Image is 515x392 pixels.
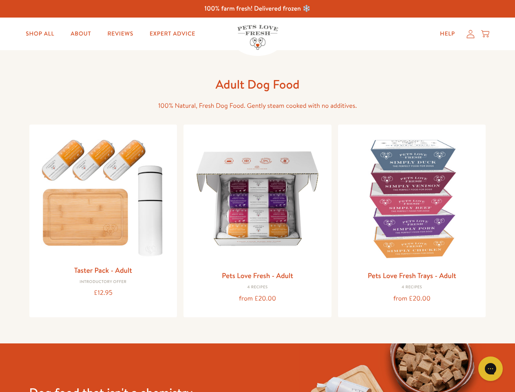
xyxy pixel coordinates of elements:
a: Pets Love Fresh Trays - Adult [368,270,456,281]
div: from £20.00 [190,293,325,304]
a: Pets Love Fresh - Adult [222,270,293,281]
div: Introductory Offer [36,280,171,285]
iframe: Gorgias live chat messenger [474,354,507,384]
img: Pets Love Fresh Trays - Adult [345,131,480,266]
img: Pets Love Fresh - Adult [190,131,325,266]
a: Taster Pack - Adult [74,265,132,275]
img: Pets Love Fresh [237,25,278,50]
a: Shop All [19,26,61,42]
img: Taster Pack - Adult [36,131,171,261]
h1: Adult Dog Food [127,76,388,92]
a: Help [433,26,462,42]
div: 4 Recipes [190,285,325,290]
a: About [64,26,97,42]
div: 4 Recipes [345,285,480,290]
div: £12.95 [36,287,171,298]
a: Reviews [101,26,139,42]
div: from £20.00 [345,293,480,304]
span: 100% Natural, Fresh Dog Food. Gently steam cooked with no additives. [158,101,357,110]
a: Expert Advice [143,26,202,42]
